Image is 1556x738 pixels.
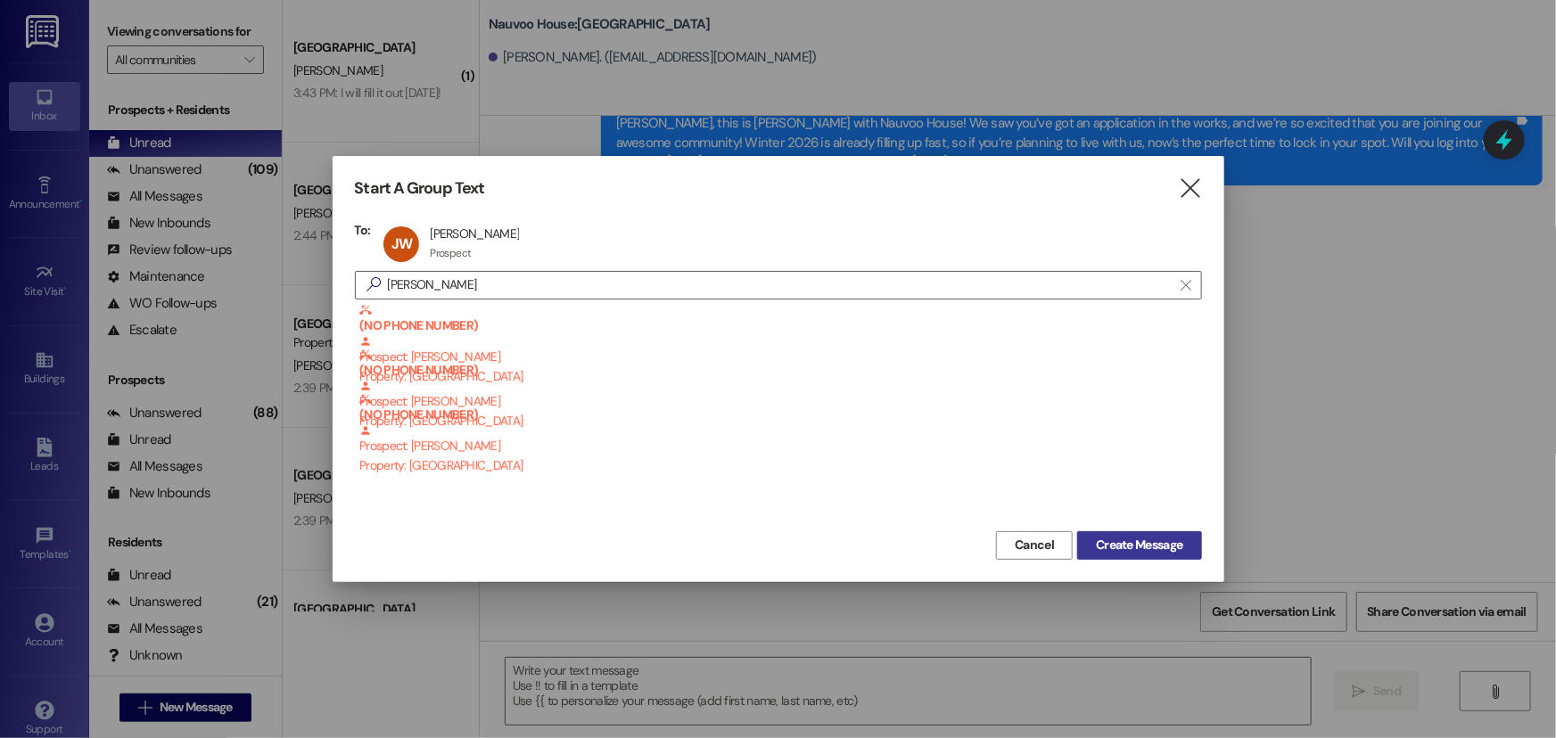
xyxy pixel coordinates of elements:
span: JW [391,234,412,253]
div: Prospect: [PERSON_NAME] [359,304,1202,386]
h3: Start A Group Text [355,178,485,199]
div: (NO PHONE NUMBER) Prospect: [PERSON_NAME]Property: [GEOGRAPHIC_DATA] [355,304,1202,348]
b: (NO PHONE NUMBER) [359,393,1202,422]
div: [PERSON_NAME] [430,225,519,242]
div: (NO PHONE NUMBER) Prospect: [PERSON_NAME]Property: [GEOGRAPHIC_DATA] [355,393,1202,438]
i:  [359,275,388,294]
span: Create Message [1096,536,1182,554]
i:  [1178,179,1202,198]
span: Cancel [1015,536,1054,554]
b: (NO PHONE NUMBER) [359,348,1202,378]
div: (NO PHONE NUMBER) Prospect: [PERSON_NAME]Property: [GEOGRAPHIC_DATA] [355,348,1202,393]
button: Clear text [1173,272,1201,299]
button: Cancel [996,531,1073,560]
h3: To: [355,222,371,238]
input: Search for any contact or apartment [388,273,1173,298]
b: (NO PHONE NUMBER) [359,304,1202,333]
button: Create Message [1077,531,1201,560]
i:  [1181,278,1191,292]
div: Prospect: [PERSON_NAME] [359,348,1202,430]
div: Property: [GEOGRAPHIC_DATA] [359,455,1202,474]
div: Prospect: [PERSON_NAME] [359,393,1202,475]
div: Prospect [430,246,471,260]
